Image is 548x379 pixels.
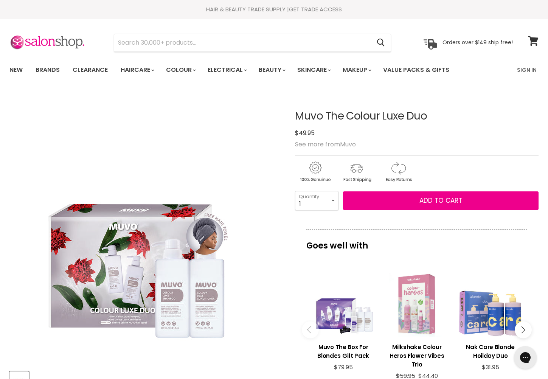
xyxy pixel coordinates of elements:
h3: Milkshake Colour Heros Flower Vibes Trio [384,343,450,369]
p: Orders over $149 ship free! [442,39,513,46]
a: View product:Milkshake Colour Heros Flower Vibes Trio [384,337,450,373]
div: Muvo The Colour Luxe Duo image. Click or Scroll to Zoom. [9,92,282,364]
span: See more from [295,140,356,149]
img: returns.gif [378,160,418,183]
h3: Nak Care Blonde Hoilday Duo [457,343,523,360]
img: shipping.gif [337,160,377,183]
a: Brands [30,62,65,78]
a: Muvo [340,140,356,149]
ul: Main menu [4,59,484,81]
h1: Muvo The Colour Luxe Duo [295,110,539,122]
a: View product:Muvo The Box For Blondes Gift Pack [310,337,376,364]
a: New [4,62,28,78]
img: genuine.gif [295,160,335,183]
a: Colour [160,62,200,78]
form: Product [114,34,391,52]
span: $31.95 [482,363,499,371]
a: Sign In [512,62,541,78]
a: GET TRADE ACCESS [289,5,342,13]
a: Value Packs & Gifts [377,62,455,78]
span: $49.95 [295,129,315,137]
button: Add to cart [343,191,539,210]
span: $79.95 [334,363,353,371]
select: Quantity [295,191,338,210]
a: Clearance [67,62,113,78]
a: Skincare [292,62,335,78]
a: Beauty [253,62,290,78]
p: Goes well with [306,229,527,254]
a: View product:Nak Care Blonde Hoilday Duo [457,337,523,364]
a: Electrical [202,62,251,78]
a: Makeup [337,62,376,78]
span: Add to cart [419,196,462,205]
iframe: Gorgias live chat messenger [510,343,540,371]
a: Haircare [115,62,159,78]
h3: Muvo The Box For Blondes Gift Pack [310,343,376,360]
button: Search [371,34,391,51]
input: Search [114,34,371,51]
